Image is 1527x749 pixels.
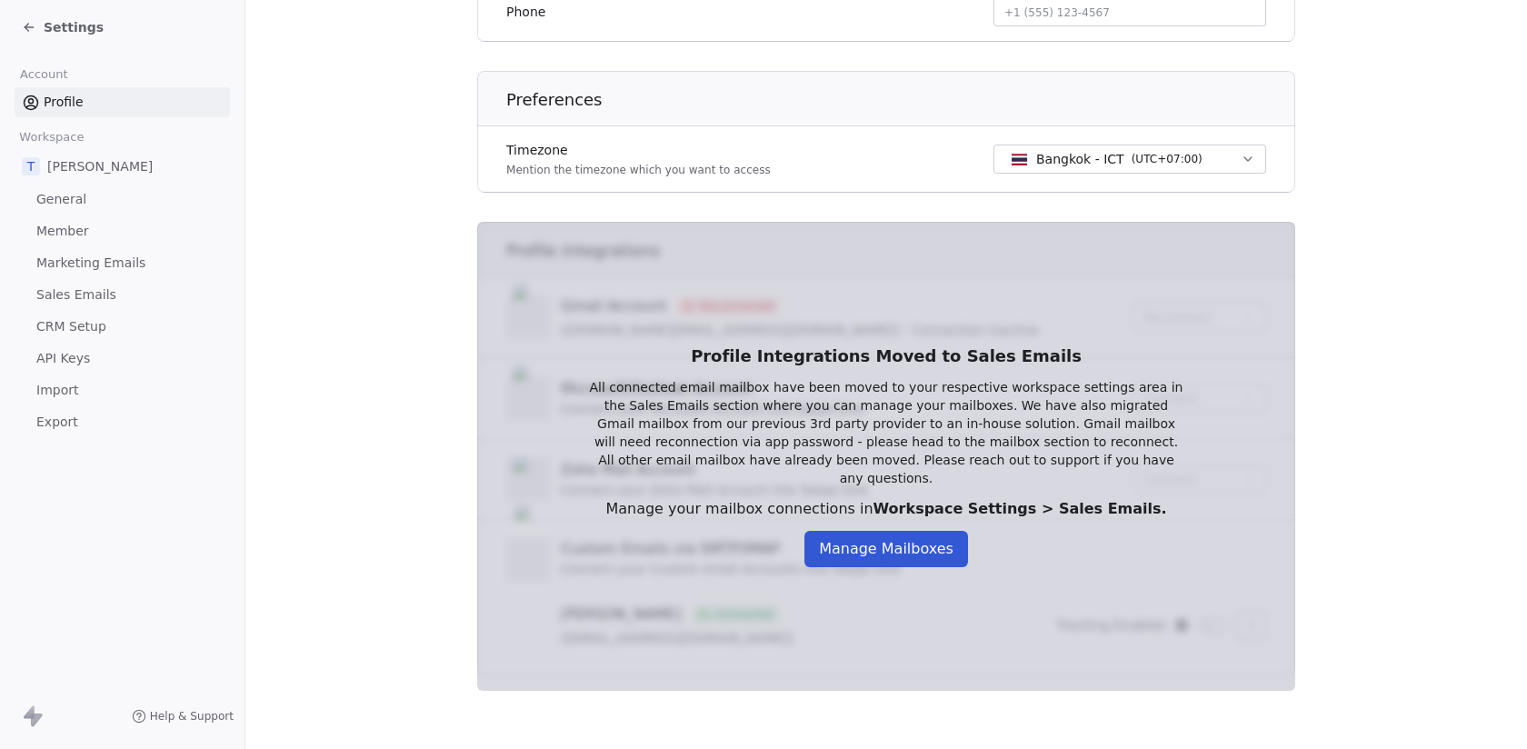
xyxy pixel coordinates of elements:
span: Marketing Emails [36,254,145,273]
span: ( UTC+07:00 ) [1132,151,1203,167]
a: Import [15,375,230,405]
a: CRM Setup [15,312,230,342]
span: API Keys [36,349,90,368]
span: Member [36,222,89,241]
label: Phone [506,3,545,21]
span: T [22,157,40,175]
span: Account [12,61,75,88]
span: [PERSON_NAME] [47,157,153,175]
button: Manage Mailboxes [804,531,968,567]
span: CRM Setup [36,317,106,336]
span: Workspace [12,124,92,151]
a: Member [15,216,230,246]
p: All connected email mailbox have been moved to your respective workspace settings area in the Sal... [588,378,1184,487]
button: Bangkok - ICT(UTC+07:00) [993,145,1266,174]
span: Export [36,413,78,432]
h1: Profile Integrations Moved to Sales Emails [588,345,1184,367]
a: Marketing Emails [15,248,230,278]
span: General [36,190,86,209]
span: Workspace Settings > Sales Emails. [873,500,1167,517]
span: Sales Emails [36,285,116,305]
h1: Preferences [506,89,1296,111]
span: Settings [44,18,104,36]
span: Help & Support [150,709,234,724]
a: Settings [22,18,104,36]
div: Manage your mailbox connections in [588,498,1184,520]
span: Profile [44,93,84,112]
span: Bangkok - ICT [1036,150,1124,168]
p: Mention the timezone which you want to access [506,163,771,177]
a: API Keys [15,344,230,374]
a: General [15,185,230,215]
span: Import [36,381,78,400]
a: Export [15,407,230,437]
a: Help & Support [132,709,234,724]
a: Profile [15,87,230,117]
label: Timezone [506,141,771,159]
span: +1 (555) 123-4567 [1004,6,1110,19]
a: Sales Emails [15,280,230,310]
